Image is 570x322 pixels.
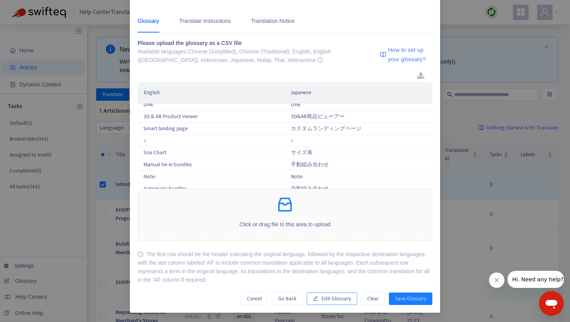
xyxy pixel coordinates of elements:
div: Available languages: Chinese (Simplified), Chinese (Traditional), English, English ([GEOGRAPHIC_D... [138,47,378,64]
span: Go Back [278,294,297,303]
div: 3D&AR商品ビューアー [291,112,427,121]
div: 3D & AR Product Viewer [143,112,279,121]
iframe: メッセージを閉じる [489,272,504,288]
span: info-circle [138,251,143,257]
div: カスタムランディングページ [291,124,427,133]
a: How to set up your glossary? [380,39,432,70]
div: Note: [291,172,427,181]
p: Click or drag file to this area to upload [138,220,432,229]
span: inbox [276,195,294,214]
div: Glossary [138,17,159,25]
div: > [291,136,427,145]
div: LINE [143,100,279,109]
span: edit [313,296,318,301]
div: Smart landing page [143,124,279,133]
div: Size Chart [143,148,279,157]
div: Automatic bundles [143,184,279,193]
span: How to set up your glossary? [388,45,432,64]
button: Clear [361,293,385,305]
img: image-link [380,52,386,58]
div: Note: [143,172,279,181]
div: The first row should be the header indicating the original language, followed by the respective d... [138,250,432,284]
span: Cancel [247,294,262,303]
div: 自動組み合わせ [291,184,427,193]
div: > [143,136,279,145]
div: サイズ表 [291,148,427,157]
span: inboxClick or drag file to this area to upload [138,189,432,241]
div: Translate Instructions [179,17,231,25]
iframe: メッセージングウィンドウを開くボタン [539,291,564,316]
div: LINE [291,100,427,109]
th: English [138,82,285,103]
span: Clear [367,294,379,303]
button: Cancel [241,293,268,305]
div: Please upload the glossary as a CSV file [138,39,378,47]
button: Save Glossary [389,293,432,305]
button: Edit Glossary [307,293,357,305]
iframe: 会社からのメッセージ [508,271,564,288]
div: Translation Notice [251,17,295,25]
div: 手動組み合わせ [291,160,427,169]
button: Go Back [272,293,303,305]
span: Edit Glossary [321,294,351,303]
div: Manual tie-in bundles [143,160,279,169]
th: Japanese [285,82,432,103]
